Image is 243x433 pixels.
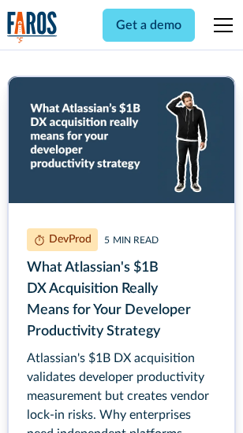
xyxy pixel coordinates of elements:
a: home [7,11,58,43]
div: menu [204,6,236,44]
a: Get a demo [103,9,195,42]
img: Logo of the analytics and reporting company Faros. [7,11,58,43]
